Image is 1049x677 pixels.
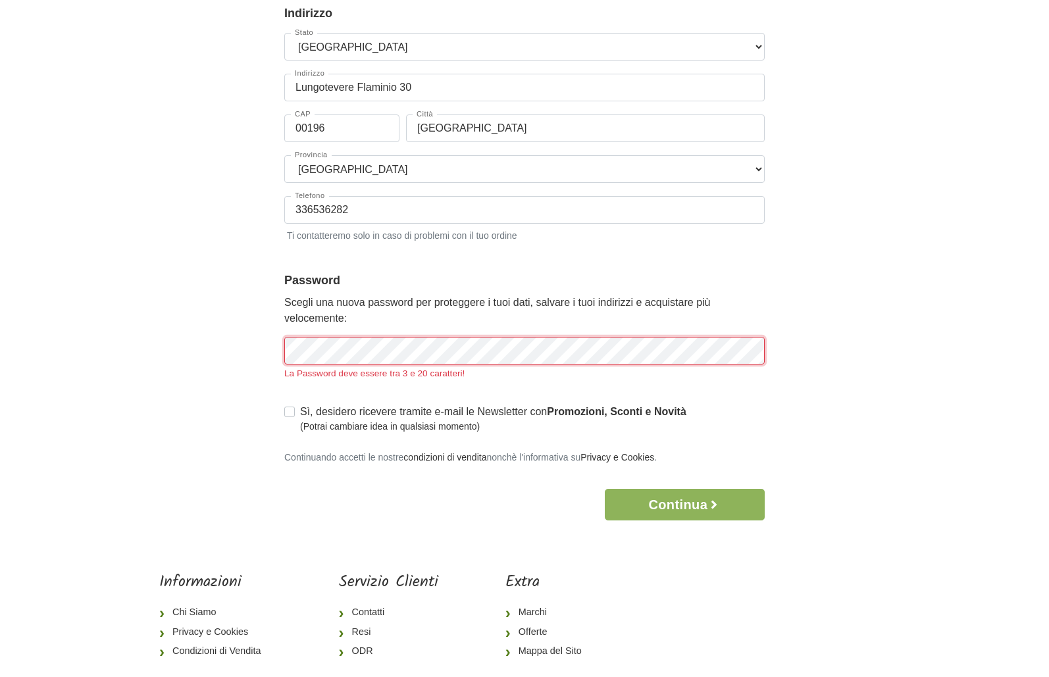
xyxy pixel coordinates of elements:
[339,573,438,592] h5: Servizio Clienti
[291,111,315,118] label: CAP
[284,74,765,101] input: Indirizzo
[505,641,592,661] a: Mappa del Sito
[339,622,438,642] a: Resi
[284,272,765,289] legend: Password
[284,452,657,463] small: Continuando accetti le nostre nonchè l'informativa su .
[284,367,765,380] div: La Password deve essere tra 3 e 20 caratteri!
[159,603,271,622] a: Chi Siamo
[284,226,765,243] small: Ti contatteremo solo in caso di problemi con il tuo ordine
[300,420,686,434] small: (Potrai cambiare idea in qualsiasi momento)
[505,573,592,592] h5: Extra
[406,114,765,142] input: Città
[284,196,765,224] input: Telefono
[159,622,271,642] a: Privacy e Cookies
[300,404,686,434] label: Sì, desidero ricevere tramite e-mail le Newsletter con
[291,151,332,159] label: Provincia
[159,641,271,661] a: Condizioni di Vendita
[403,452,486,463] a: condizioni di vendita
[505,622,592,642] a: Offerte
[291,192,329,199] label: Telefono
[159,573,271,592] h5: Informazioni
[339,603,438,622] a: Contatti
[291,70,328,77] label: Indirizzo
[605,489,765,520] button: Continua
[284,5,765,22] legend: Indirizzo
[339,641,438,661] a: ODR
[659,573,890,619] iframe: fb:page Facebook Social Plugin
[505,603,592,622] a: Marchi
[580,452,654,463] a: Privacy e Cookies
[284,114,399,142] input: CAP
[291,29,317,36] label: Stato
[413,111,437,118] label: Città
[547,406,686,417] strong: Promozioni, Sconti e Novità
[284,295,765,326] p: Scegli una nuova password per proteggere i tuoi dati, salvare i tuoi indirizzi e acquistare più v...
